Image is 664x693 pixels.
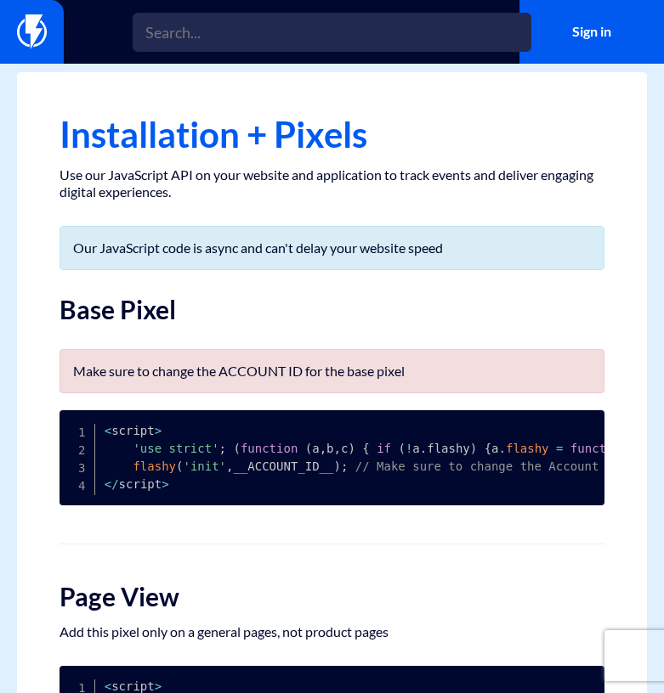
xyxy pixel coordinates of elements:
[73,363,592,380] p: Make sure to change the ACCOUNT ID for the base pixel
[241,442,298,455] span: function
[60,166,605,200] p: Use our JavaScript API on your website and application to track events and deliver engaging digit...
[155,424,162,437] span: >
[162,477,168,491] span: >
[398,442,405,455] span: (
[226,459,233,473] span: ,
[60,583,605,611] h2: Page View
[111,477,118,491] span: /
[219,442,226,455] span: ;
[73,239,592,256] p: Our JavaScript code is async and can't delay your website speed
[499,442,506,455] span: .
[506,442,549,455] span: flashy
[334,442,341,455] span: ,
[377,442,391,455] span: if
[60,296,605,324] h2: Base Pixel
[105,679,111,693] span: <
[348,442,355,455] span: )
[155,679,162,693] span: >
[485,442,491,455] span: {
[420,442,427,455] span: .
[341,459,348,473] span: ;
[570,442,627,455] span: function
[406,442,412,455] span: !
[320,442,326,455] span: ,
[105,477,111,491] span: <
[176,459,183,473] span: (
[133,459,176,473] span: flashy
[333,459,340,473] span: )
[133,13,531,52] input: Search...
[105,424,111,437] span: <
[556,442,563,455] span: =
[183,459,226,473] span: 'init'
[133,442,218,455] span: 'use strict'
[60,115,605,154] h1: Installation + Pixels
[362,442,369,455] span: {
[355,459,627,473] span: // Make sure to change the Account ID.
[305,442,312,455] span: (
[470,442,477,455] span: )
[60,623,605,640] p: Add this pixel only on a general pages, not product pages
[312,442,348,455] span: a b c
[233,442,240,455] span: (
